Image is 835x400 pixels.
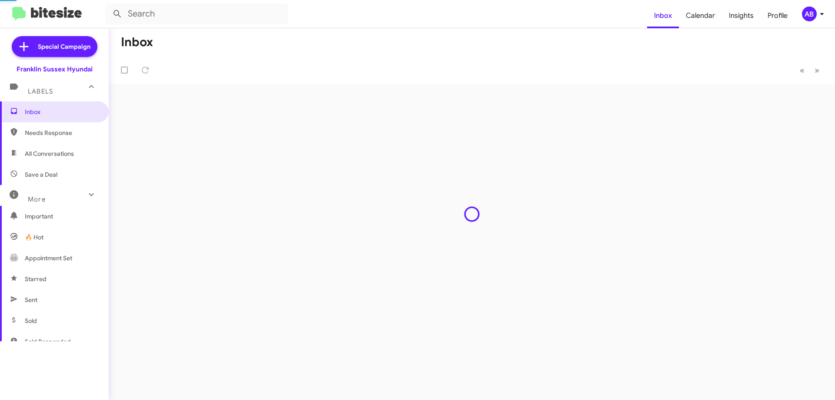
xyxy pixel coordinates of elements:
span: Sold [25,316,37,325]
span: Needs Response [25,128,99,137]
a: Calendar [679,3,722,28]
button: Previous [795,61,810,79]
span: « [800,65,805,76]
span: Save a Deal [25,170,57,179]
span: 🔥 Hot [25,233,43,242]
button: Next [809,61,825,79]
input: Search [105,3,288,24]
span: Labels [28,87,53,95]
button: AB [795,7,825,21]
span: Important [25,212,99,221]
a: Special Campaign [12,36,97,57]
span: Sold Responded [25,337,71,346]
h1: Inbox [121,35,153,49]
div: AB [802,7,817,21]
a: Insights [722,3,761,28]
div: Franklin Sussex Hyundai [17,65,93,74]
span: Special Campaign [38,42,90,51]
span: All Conversations [25,149,74,158]
span: » [815,65,819,76]
nav: Page navigation example [795,61,825,79]
span: Appointment Set [25,254,72,262]
span: Sent [25,296,37,304]
a: Inbox [647,3,679,28]
a: Profile [761,3,795,28]
span: Starred [25,275,47,283]
span: Inbox [25,108,99,116]
span: More [28,195,46,203]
